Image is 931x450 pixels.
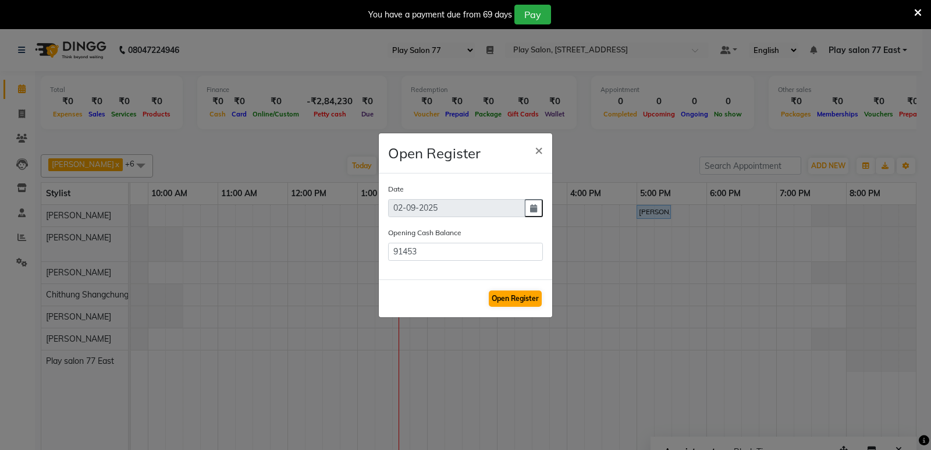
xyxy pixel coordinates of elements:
[489,290,542,307] button: Open Register
[388,228,461,238] label: Opening Cash Balance
[535,141,543,158] span: ×
[368,9,512,21] div: You have a payment due from 69 days
[388,143,481,164] h4: Open Register
[388,243,543,261] input: Amount
[525,133,552,166] button: Close
[514,5,551,24] button: Pay
[388,184,404,194] label: Date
